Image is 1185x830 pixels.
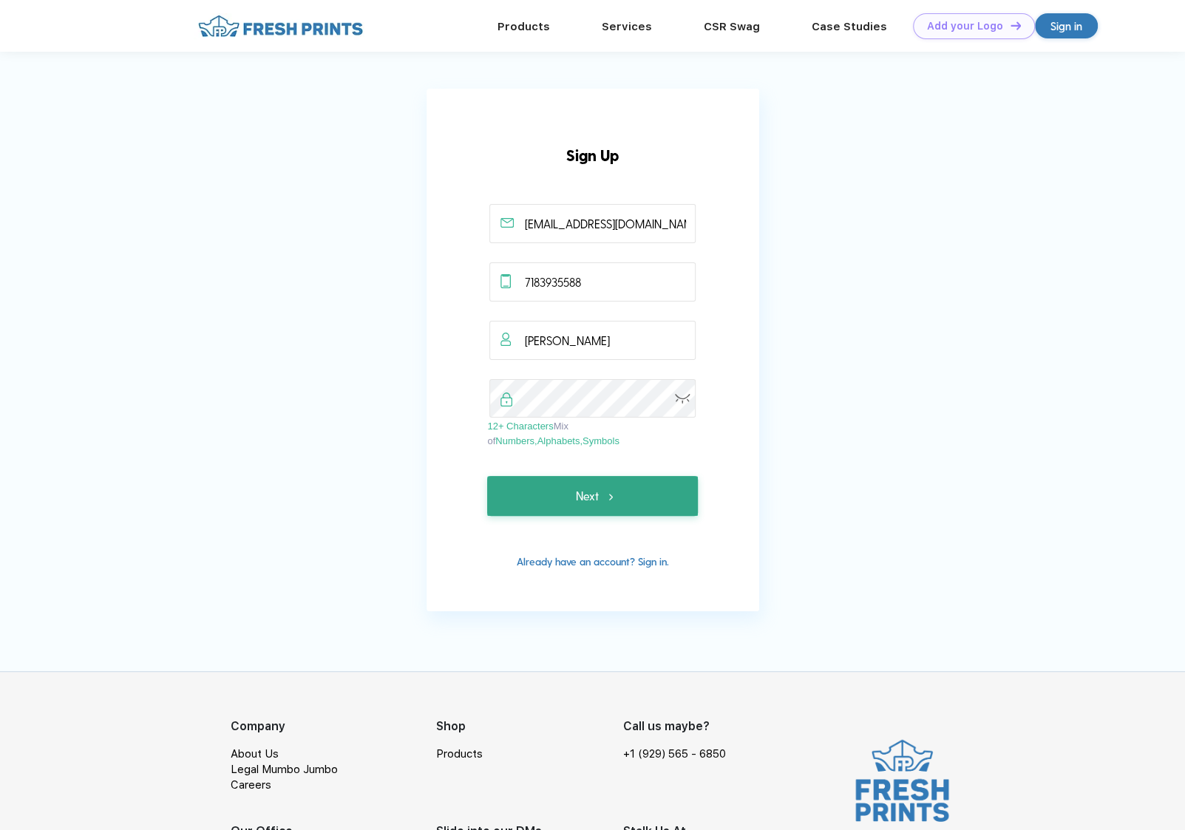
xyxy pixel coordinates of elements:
a: Legal Mumbo Jumbo [231,763,338,776]
button: Next [487,476,697,516]
div: Sign in [1050,18,1082,35]
input: Phone number [489,262,696,302]
label: Sign Up [566,129,619,167]
a: About Us [231,747,279,761]
img: pwd_active.svg [500,392,512,407]
span: Numbers, [495,435,537,446]
img: logo [849,736,955,825]
img: mobile_active.svg [500,274,511,288]
div: Add your Logo [927,20,1003,33]
img: fo%20logo%202.webp [194,13,367,39]
a: Careers [231,778,271,792]
input: Email [489,204,696,243]
div: Shop [436,718,623,735]
a: Products [498,20,550,33]
div: Call us maybe? [623,718,736,735]
a: Sign in [1035,13,1098,38]
img: email_active.svg [500,218,514,228]
input: Full name [489,321,696,360]
div: Mix of [487,418,697,448]
span: 12+ Characters [487,421,553,432]
a: Already have an account? Sign in. [517,555,669,568]
img: user_active.svg [500,333,512,347]
span: Next [576,487,609,505]
span: Alphabets, [537,435,583,446]
a: Products [436,747,483,761]
img: next_white_arrow.svg [602,487,613,505]
div: Company [231,718,436,735]
img: password-icon.svg [675,394,690,404]
a: +1 (929) 565 - 6850 [623,746,726,762]
img: DT [1011,21,1021,30]
span: Symbols [583,435,619,446]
